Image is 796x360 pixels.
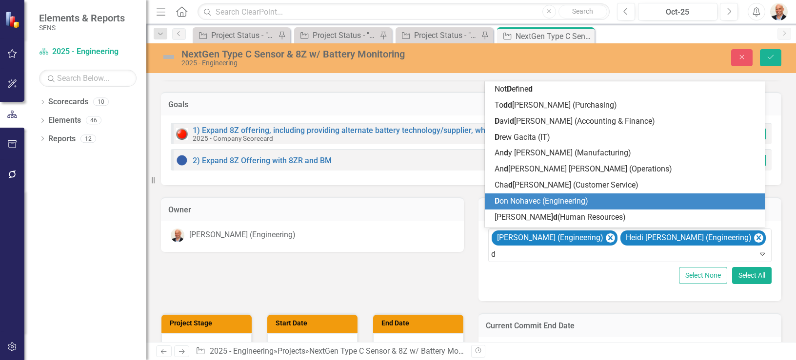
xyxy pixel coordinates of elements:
span: d [508,180,513,189]
span: Search [572,7,593,15]
span: Not efine [495,84,533,94]
span: [PERSON_NAME] (Engineering) [497,233,603,242]
img: Red: Critical Issues/Off-Track [176,128,188,140]
span: To [PERSON_NAME] (Purchasing) [495,100,617,110]
div: 12 [80,134,96,143]
input: Search Below... [39,70,137,87]
img: Not Defined [161,49,177,65]
span: Cha [PERSON_NAME] (Customer Service) [495,180,638,189]
span: rew Gacita (IT) [495,133,550,142]
span: D [495,196,499,206]
button: Select None [679,267,727,284]
div: NextGen Type C Sensor & 8Z w/ Battery Monitoring [309,346,485,356]
div: NextGen Type C Sensor & 8Z w/ Battery Monitoring [181,49,506,59]
span: D [507,84,512,94]
a: 1) Expand 8Z offering, including providing alternate battery technology/supplier, while executing... [193,126,615,135]
a: Project Status - "B" Priorities [297,29,377,41]
div: Remove [object Object] [754,233,763,243]
div: Remove [object Object] [606,233,615,243]
span: avi [PERSON_NAME] (Accounting & Finance) [495,116,655,126]
span: [PERSON_NAME] (Human Resources) [495,212,626,222]
a: Scorecards [48,96,88,108]
h3: Owner [168,206,457,214]
span: d [637,233,641,242]
span: on Nohavec (Engineering) [495,196,588,206]
div: Project Status - "C" Priorities [414,29,478,41]
span: d [553,212,557,222]
button: Select All [732,267,772,284]
a: Projects [278,346,305,356]
span: D [495,133,499,142]
span: d [510,116,514,126]
img: ClearPoint Strategy [5,11,22,28]
div: NextGen Type C Sensor & 8Z w/ Battery Monitoring [516,30,592,42]
div: Oct-25 [641,6,714,18]
a: 2025 - Engineering [39,46,137,57]
span: d [503,100,508,110]
span: [DATE] [278,342,298,350]
div: Project Status - "B" Priorities [313,29,377,41]
span: An y [PERSON_NAME] (Manufacturing) [495,148,631,157]
span: An [PERSON_NAME] [PERSON_NAME] (Operations) [495,164,672,173]
span: Hei i [PERSON_NAME] (Engineering) [626,233,752,242]
img: Don Nohavec [171,228,184,242]
img: Don Nohavec [770,3,788,20]
div: 2025 - Engineering [181,59,506,67]
button: Oct-25 [638,3,717,20]
a: Elements [48,115,81,126]
small: 2025 - Company Scorecard [193,134,273,142]
span: d [504,164,508,173]
span: Elements & Reports [39,12,125,24]
div: » » [196,346,464,357]
input: Search ClearPoint... [198,3,610,20]
span: d [504,148,508,157]
a: 2025 - Engineering [210,346,274,356]
div: 46 [86,116,101,125]
a: Project Status - "A" Priorities [195,29,276,41]
a: 2) Expand 8Z Offering with 8ZR and BM [193,156,332,165]
h3: End Date [381,320,458,327]
img: No Information [176,154,188,166]
h3: Start Date [276,320,353,327]
h3: Project Stage [170,320,247,327]
div: Project Status - "A" Priorities [211,29,276,41]
span: d [508,100,512,110]
button: Search [558,5,607,19]
a: Project Status - "C" Priorities [398,29,478,41]
span: NPI: 2) Design & Validation [172,342,220,360]
div: 10 [93,98,109,106]
h3: Goals [168,100,774,109]
a: Reports [48,133,76,145]
h3: Current Commit End Date [486,322,774,330]
span: d [528,84,533,94]
div: [PERSON_NAME] (Engineering) [189,229,296,241]
span: [DATE] [383,342,403,350]
span: D [495,116,499,126]
small: SENS [39,24,125,32]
